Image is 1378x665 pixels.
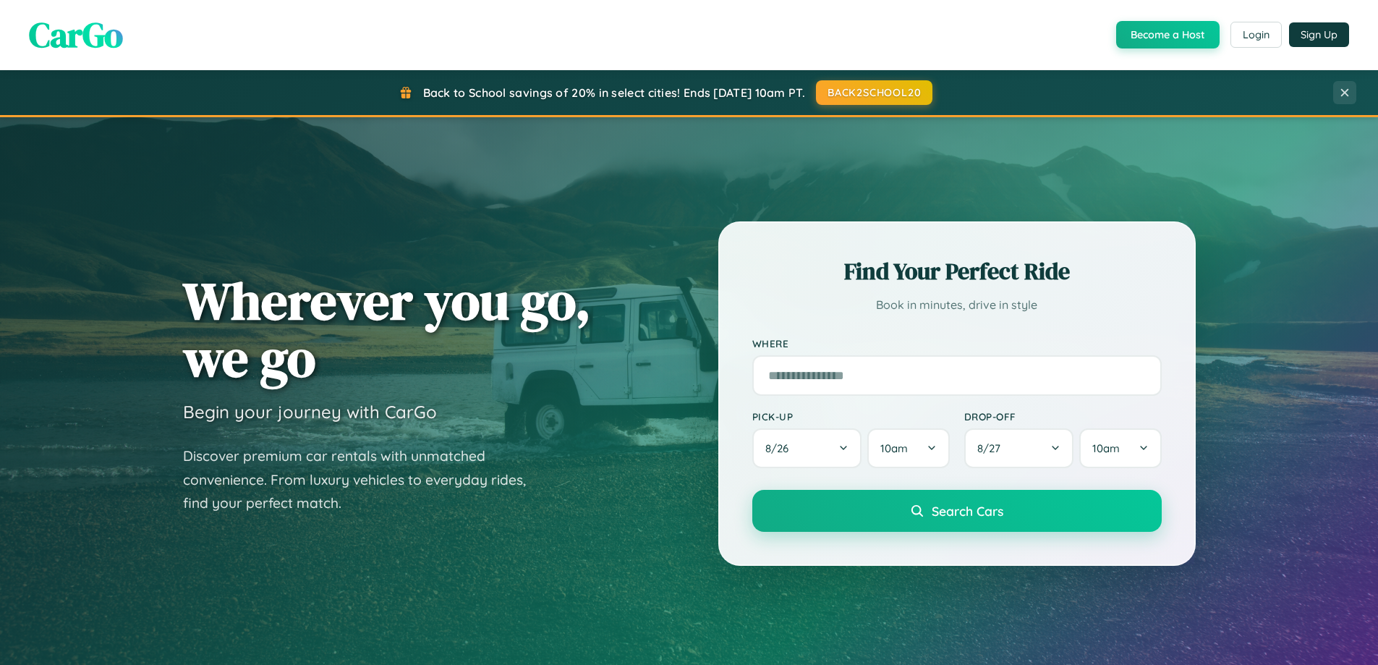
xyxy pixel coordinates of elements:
label: Drop-off [964,410,1162,423]
button: Sign Up [1289,22,1349,47]
span: CarGo [29,11,123,59]
button: 8/27 [964,428,1074,468]
button: 10am [1079,428,1161,468]
span: 8 / 26 [765,441,796,455]
span: 10am [880,441,908,455]
button: 10am [867,428,949,468]
button: Login [1230,22,1282,48]
button: Become a Host [1116,21,1220,48]
label: Where [752,337,1162,350]
h1: Wherever you go, we go [183,272,591,386]
span: 8 / 27 [977,441,1008,455]
h3: Begin your journey with CarGo [183,401,437,423]
label: Pick-up [752,410,950,423]
span: 10am [1092,441,1120,455]
button: 8/26 [752,428,862,468]
button: BACK2SCHOOL20 [816,80,932,105]
button: Search Cars [752,490,1162,532]
span: Back to School savings of 20% in select cities! Ends [DATE] 10am PT. [423,85,805,100]
p: Discover premium car rentals with unmatched convenience. From luxury vehicles to everyday rides, ... [183,444,545,515]
p: Book in minutes, drive in style [752,295,1162,315]
span: Search Cars [932,503,1003,519]
h2: Find Your Perfect Ride [752,255,1162,287]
